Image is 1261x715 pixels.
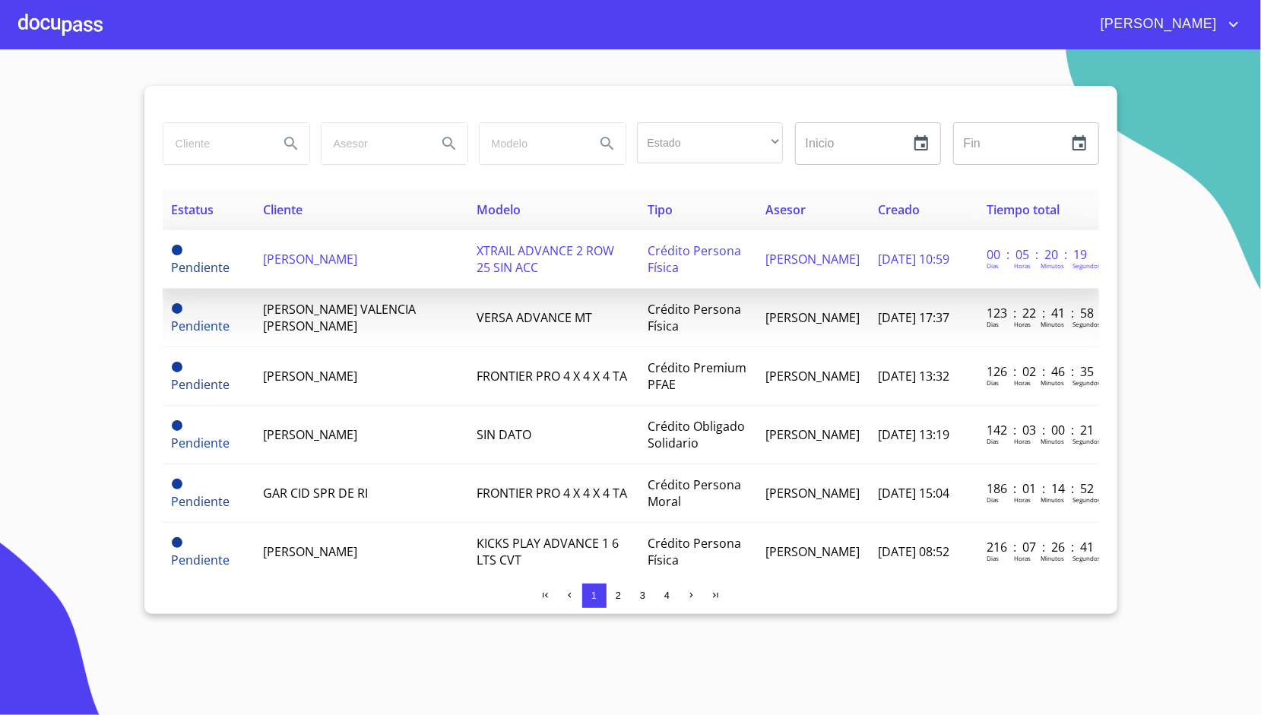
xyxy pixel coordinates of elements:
span: Pendiente [172,376,230,393]
button: Search [273,125,309,162]
button: 2 [607,584,631,608]
span: [PERSON_NAME] [263,543,357,560]
span: [PERSON_NAME] [1089,12,1225,36]
button: 1 [582,584,607,608]
p: 126 : 02 : 46 : 35 [987,363,1089,380]
span: KICKS PLAY ADVANCE 1 6 LTS CVT [477,535,619,568]
span: Crédito Obligado Solidario [648,418,746,451]
p: Horas [1014,261,1031,270]
span: Asesor [766,201,806,218]
p: Minutos [1041,437,1064,445]
span: 1 [591,590,597,601]
span: Pendiente [172,318,230,334]
button: account of current user [1089,12,1243,36]
button: Search [589,125,626,162]
span: Pendiente [172,303,182,314]
span: Crédito Persona Física [648,301,742,334]
p: Segundos [1072,437,1101,445]
input: search [322,123,425,164]
span: [PERSON_NAME] [766,543,860,560]
span: Estatus [172,201,214,218]
span: Tipo [648,201,673,218]
p: Dias [987,261,999,270]
p: 186 : 01 : 14 : 52 [987,480,1089,497]
span: [PERSON_NAME] VALENCIA [PERSON_NAME] [263,301,416,334]
span: Pendiente [172,537,182,548]
button: 3 [631,584,655,608]
span: Crédito Premium PFAE [648,359,747,393]
p: Horas [1014,554,1031,562]
span: Creado [879,201,920,218]
div: ​ [637,122,783,163]
p: Segundos [1072,320,1101,328]
span: Pendiente [172,479,182,489]
span: [DATE] 08:52 [879,543,950,560]
span: FRONTIER PRO 4 X 4 X 4 TA [477,485,627,501]
span: FRONTIER PRO 4 X 4 X 4 TA [477,368,627,384]
span: [DATE] 13:32 [879,368,950,384]
p: 142 : 03 : 00 : 21 [987,422,1089,438]
p: Dias [987,437,999,445]
p: Minutos [1041,378,1064,387]
span: [PERSON_NAME] [263,368,357,384]
p: Minutos [1041,554,1064,562]
p: Dias [987,554,999,562]
p: Minutos [1041,320,1064,328]
input: search [480,123,583,164]
span: Pendiente [172,435,230,451]
p: Horas [1014,320,1031,328]
span: [DATE] 17:37 [879,309,950,326]
span: XTRAIL ADVANCE 2 ROW 25 SIN ACC [477,242,614,276]
span: [PERSON_NAME] [766,485,860,501]
span: [PERSON_NAME] [766,426,860,443]
p: Minutos [1041,261,1064,270]
span: [DATE] 13:19 [879,426,950,443]
input: search [163,123,267,164]
span: [PERSON_NAME] [766,309,860,326]
span: [PERSON_NAME] [766,251,860,267]
span: [PERSON_NAME] [766,368,860,384]
span: Pendiente [172,493,230,510]
p: Horas [1014,495,1031,504]
p: 123 : 22 : 41 : 58 [987,305,1089,321]
span: [PERSON_NAME] [263,251,357,267]
p: Dias [987,378,999,387]
p: Horas [1014,437,1031,445]
span: GAR CID SPR DE RI [263,485,368,501]
p: Dias [987,320,999,328]
span: Cliente [263,201,303,218]
p: Horas [1014,378,1031,387]
span: Pendiente [172,245,182,255]
span: Pendiente [172,552,230,568]
p: 216 : 07 : 26 : 41 [987,539,1089,555]
span: Modelo [477,201,521,218]
p: Segundos [1072,554,1101,562]
p: 00 : 05 : 20 : 19 [987,246,1089,263]
span: Crédito Persona Física [648,535,742,568]
span: [DATE] 15:04 [879,485,950,501]
p: Segundos [1072,378,1101,387]
span: Crédito Persona Física [648,242,742,276]
span: Tiempo total [987,201,1060,218]
p: Minutos [1041,495,1064,504]
span: [DATE] 10:59 [879,251,950,267]
button: Search [431,125,467,162]
span: 4 [664,590,670,601]
p: Dias [987,495,999,504]
span: Pendiente [172,259,230,276]
span: [PERSON_NAME] [263,426,357,443]
span: 3 [640,590,645,601]
span: SIN DATO [477,426,531,443]
button: 4 [655,584,680,608]
span: Crédito Persona Moral [648,476,742,510]
span: Pendiente [172,420,182,431]
span: Pendiente [172,362,182,372]
span: VERSA ADVANCE MT [477,309,592,326]
p: Segundos [1072,261,1101,270]
span: 2 [616,590,621,601]
p: Segundos [1072,495,1101,504]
